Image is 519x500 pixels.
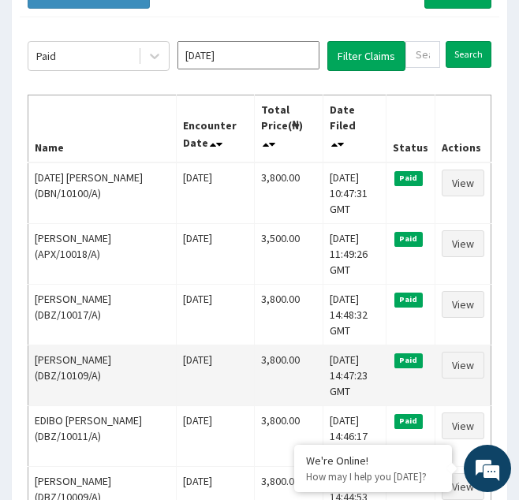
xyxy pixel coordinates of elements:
button: Filter Claims [327,41,405,71]
td: [DATE] [PERSON_NAME] (DBN/10100/A) [28,162,177,224]
td: [DATE] 11:49:26 GMT [323,223,386,284]
a: View [442,291,484,318]
td: [DATE] 14:47:23 GMT [323,345,386,405]
th: Name [28,95,177,162]
td: [PERSON_NAME] (DBZ/10017/A) [28,284,177,345]
input: Search by HMO ID [405,41,440,68]
input: Select Month and Year [177,41,319,69]
th: Status [386,95,435,162]
div: Chat with us now [82,88,265,109]
span: Paid [394,414,423,428]
td: [DATE] [176,162,254,224]
td: 3,800.00 [254,405,323,466]
a: View [442,412,484,439]
div: Paid [36,48,56,64]
span: Paid [394,353,423,368]
span: Paid [394,232,423,246]
a: View [442,230,484,257]
div: We're Online! [306,453,440,468]
th: Total Price(₦) [254,95,323,162]
td: [DATE] 14:46:17 GMT [323,405,386,466]
span: Paid [394,171,423,185]
p: How may I help you today? [306,470,440,483]
div: Minimize live chat window [259,8,297,46]
td: [DATE] 10:47:31 GMT [323,162,386,224]
th: Actions [435,95,491,162]
td: EDIBO [PERSON_NAME] (DBZ/10011/A) [28,405,177,466]
span: We're online! [91,150,218,309]
td: 3,500.00 [254,223,323,284]
img: d_794563401_company_1708531726252_794563401 [29,79,64,118]
input: Search [446,41,491,68]
td: [DATE] 14:48:32 GMT [323,284,386,345]
td: [DATE] [176,284,254,345]
td: 3,800.00 [254,162,323,224]
td: [DATE] [176,405,254,466]
a: View [442,170,484,196]
th: Date Filed [323,95,386,162]
td: 3,800.00 [254,284,323,345]
td: [DATE] [176,345,254,405]
textarea: Type your message and hit 'Enter' [8,333,301,388]
th: Encounter Date [176,95,254,162]
a: View [442,473,484,500]
span: Paid [394,293,423,307]
td: [PERSON_NAME] (APX/10018/A) [28,223,177,284]
td: 3,800.00 [254,345,323,405]
td: [PERSON_NAME] (DBZ/10109/A) [28,345,177,405]
td: [DATE] [176,223,254,284]
a: View [442,352,484,379]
